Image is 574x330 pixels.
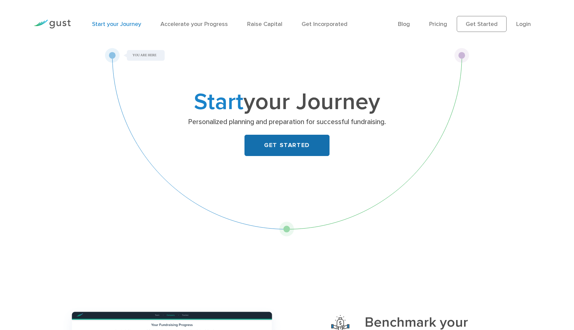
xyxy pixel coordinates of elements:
[302,21,347,28] a: Get Incorporated
[92,21,141,28] a: Start your Journey
[398,21,410,28] a: Blog
[516,21,531,28] a: Login
[244,135,330,156] a: GET STARTED
[158,117,416,127] p: Personalized planning and preparation for successful fundraising.
[247,21,282,28] a: Raise Capital
[194,88,243,116] span: Start
[156,91,418,113] h1: your Journey
[160,21,228,28] a: Accelerate your Progress
[429,21,447,28] a: Pricing
[34,20,71,29] img: Gust Logo
[457,16,507,32] a: Get Started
